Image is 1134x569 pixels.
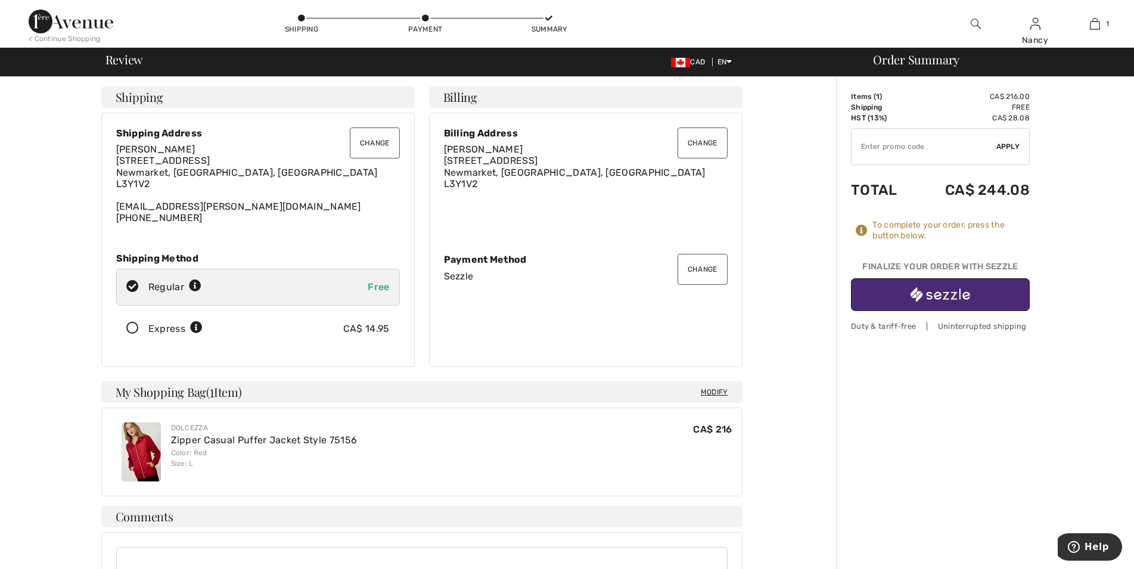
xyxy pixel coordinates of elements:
img: 1ère Avenue [29,10,113,33]
div: Payment Method [444,254,728,265]
img: My Info [1030,17,1040,31]
td: CA$ 244.08 [914,170,1030,210]
div: Shipping Address [116,128,400,139]
div: [EMAIL_ADDRESS][PERSON_NAME][DOMAIN_NAME] [PHONE_NUMBER] [116,144,400,223]
a: 1 [1065,17,1124,31]
span: EN [717,58,732,66]
div: < Continue Shopping [29,33,101,44]
div: Shipping [284,24,319,35]
iframe: Opens a widget where you can find more information [1058,533,1122,563]
div: Summary [532,24,567,35]
div: Duty & tariff-free | Uninterrupted shipping [851,321,1030,332]
td: Shipping [851,102,914,113]
img: Canadian Dollar [671,58,690,67]
div: Express [148,322,203,336]
button: Change [678,128,728,158]
img: sezzle_white.svg [911,287,970,302]
span: Free [368,281,389,293]
div: Regular [148,280,201,294]
div: Payment [408,24,443,35]
a: Zipper Casual Puffer Jacket Style 75156 [171,434,358,446]
div: Billing Address [444,128,728,139]
span: ( Item) [206,384,241,400]
img: My Bag [1090,17,1100,31]
img: search the website [971,17,981,31]
span: CAD [671,58,710,66]
span: [STREET_ADDRESS] Newmarket, [GEOGRAPHIC_DATA], [GEOGRAPHIC_DATA] L3Y1V2 [444,155,706,189]
input: Promo code [852,129,996,164]
div: Dolcezza [171,422,358,433]
td: CA$ 28.08 [914,113,1030,123]
span: Shipping [116,91,163,103]
h4: My Shopping Bag [101,381,742,403]
td: HST (13%) [851,113,914,123]
span: [PERSON_NAME] [116,144,195,155]
td: CA$ 216.00 [914,91,1030,102]
span: 1 [876,92,880,101]
span: [PERSON_NAME] [444,144,523,155]
div: To complete your order, press the button below. [872,220,1030,241]
div: Order Summary [859,54,1127,66]
span: Review [105,54,143,66]
td: Total [851,170,914,210]
td: Free [914,102,1030,113]
div: Nancy [1006,34,1064,46]
div: Color: Red Size: L [171,447,358,469]
button: Change [678,254,728,285]
div: Shipping Method [116,253,400,264]
span: Apply [996,141,1020,152]
span: Modify [701,386,728,398]
h4: Comments [101,506,742,527]
span: CA$ 216 [693,424,732,435]
div: CA$ 14.95 [343,322,390,336]
span: Billing [443,91,477,103]
span: 1 [1106,18,1109,29]
div: Finalize Your Order with Sezzle [851,260,1030,278]
span: [STREET_ADDRESS] Newmarket, [GEOGRAPHIC_DATA], [GEOGRAPHIC_DATA] L3Y1V2 [116,155,378,189]
button: Change [350,128,400,158]
a: Sign In [1030,18,1040,29]
span: 1 [210,383,214,399]
td: Items ( ) [851,91,914,102]
div: Sezzle [444,270,728,282]
img: Zipper Casual Puffer Jacket Style 75156 [122,422,161,481]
